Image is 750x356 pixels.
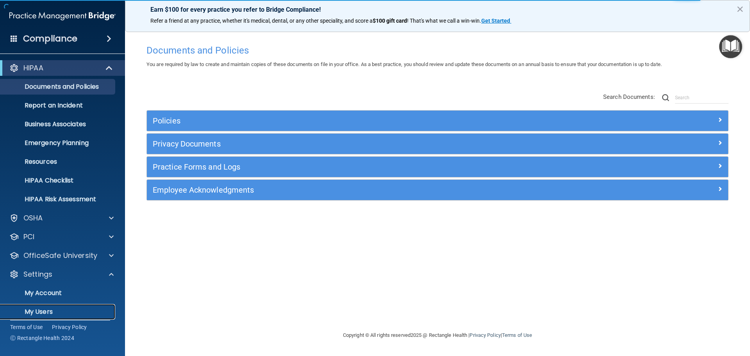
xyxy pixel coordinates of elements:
h5: Employee Acknowledgments [153,186,577,194]
p: HIPAA Risk Assessment [5,195,112,203]
a: Practice Forms and Logs [153,161,722,173]
strong: $100 gift card [373,18,407,24]
a: Privacy Policy [52,323,87,331]
img: ic-search.3b580494.png [662,94,669,101]
h4: Documents and Policies [146,45,729,55]
p: Settings [23,270,52,279]
img: PMB logo [9,8,116,24]
p: Business Associates [5,120,112,128]
p: HIPAA [23,63,43,73]
a: HIPAA [9,63,113,73]
p: OfficeSafe University [23,251,97,260]
a: Policies [153,114,722,127]
a: Settings [9,270,114,279]
span: Search Documents: [603,93,655,100]
a: OSHA [9,213,114,223]
a: Get Started [481,18,511,24]
a: Terms of Use [10,323,43,331]
h4: Compliance [23,33,77,44]
a: Privacy Documents [153,138,722,150]
p: OSHA [23,213,43,223]
span: Ⓒ Rectangle Health 2024 [10,334,74,342]
a: Privacy Policy [470,332,500,338]
p: Resources [5,158,112,166]
h5: Policies [153,116,577,125]
span: You are required by law to create and maintain copies of these documents on file in your office. ... [146,61,662,67]
a: Employee Acknowledgments [153,184,722,196]
p: HIPAA Checklist [5,177,112,184]
p: My Account [5,289,112,297]
input: Search [675,92,729,104]
a: PCI [9,232,114,242]
a: Terms of Use [502,332,532,338]
a: OfficeSafe University [9,251,114,260]
h5: Privacy Documents [153,140,577,148]
button: Close [736,3,744,15]
p: Emergency Planning [5,139,112,147]
p: Earn $100 for every practice you refer to Bridge Compliance! [150,6,725,13]
p: PCI [23,232,34,242]
strong: Get Started [481,18,510,24]
button: Open Resource Center [719,35,742,58]
h5: Practice Forms and Logs [153,163,577,171]
span: Refer a friend at any practice, whether it's medical, dental, or any other speciality, and score a [150,18,373,24]
div: Copyright © All rights reserved 2025 @ Rectangle Health | | [295,323,580,348]
p: My Users [5,308,112,316]
span: ! That's what we call a win-win. [407,18,481,24]
p: Report an Incident [5,102,112,109]
p: Documents and Policies [5,83,112,91]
